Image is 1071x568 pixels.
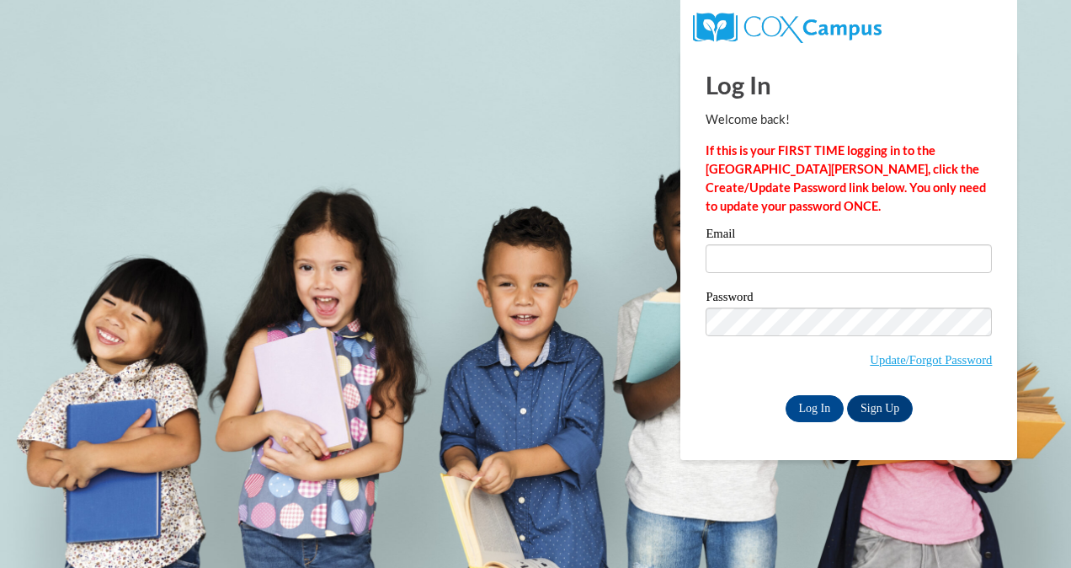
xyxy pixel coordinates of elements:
label: Email [706,228,992,244]
strong: If this is your FIRST TIME logging in to the [GEOGRAPHIC_DATA][PERSON_NAME], click the Create/Upd... [706,143,986,213]
label: Password [706,291,992,308]
a: Update/Forgot Password [870,353,992,367]
input: Log In [786,395,845,422]
a: Sign Up [847,395,913,422]
a: COX Campus [693,19,881,34]
h1: Log In [706,67,992,102]
img: COX Campus [693,13,881,43]
p: Welcome back! [706,110,992,129]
